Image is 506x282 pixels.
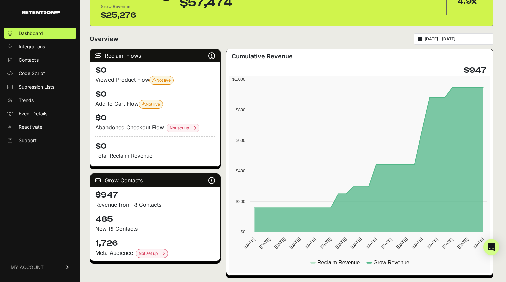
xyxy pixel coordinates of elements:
text: [DATE] [289,237,302,250]
div: Meta Audience [95,249,215,258]
div: Open Intercom Messenger [483,239,499,255]
text: [DATE] [456,237,469,250]
h4: $947 [95,190,215,201]
h4: 485 [95,214,215,225]
div: Reclaim Flows [90,49,220,62]
text: [DATE] [380,237,393,250]
a: MY ACCOUNT [4,257,76,277]
text: [DATE] [365,237,378,250]
span: Integrations [19,43,45,50]
a: Reactivate [4,122,76,132]
text: [DATE] [441,237,454,250]
div: Grow Revenue [101,3,136,10]
span: Supression Lists [19,83,54,90]
text: Grow Revenue [373,260,409,265]
a: Event Details [4,108,76,119]
h4: $0 [95,65,215,76]
text: [DATE] [335,237,348,250]
span: Contacts [19,57,39,63]
div: Abandoned Checkout Flow [95,123,215,132]
span: Not live [152,78,171,83]
text: [DATE] [273,237,286,250]
text: [DATE] [304,237,317,250]
img: Retention.com [22,11,60,14]
text: [DATE] [243,237,256,250]
h4: $0 [95,89,215,100]
text: $800 [236,107,245,112]
h4: 1,726 [95,238,215,249]
text: $200 [236,199,245,204]
a: Dashboard [4,28,76,39]
text: [DATE] [472,237,485,250]
text: $400 [236,168,245,173]
a: Supression Lists [4,81,76,92]
text: Reclaim Revenue [317,260,360,265]
span: Reactivate [19,124,42,130]
span: MY ACCOUNT [11,264,44,271]
div: Grow Contacts [90,174,220,187]
text: [DATE] [319,237,332,250]
text: [DATE] [258,237,271,250]
h3: Cumulative Revenue [232,52,293,61]
text: [DATE] [411,237,424,250]
a: Code Script [4,68,76,79]
span: Code Script [19,70,45,77]
h4: $0 [95,113,215,123]
p: Total Reclaim Revenue [95,152,215,160]
span: Trends [19,97,34,104]
span: Support [19,137,37,144]
text: $0 [241,229,245,234]
div: Add to Cart Flow [95,100,215,109]
text: [DATE] [395,237,409,250]
h4: $0 [95,136,215,152]
p: Revenue from R! Contacts [95,201,215,209]
h4: $947 [464,65,486,76]
text: [DATE] [350,237,363,250]
div: $25,276 [101,10,136,21]
text: [DATE] [426,237,439,250]
text: $1,000 [232,77,245,82]
text: $600 [236,138,245,143]
span: Not live [142,102,160,107]
a: Contacts [4,55,76,65]
span: Event Details [19,110,47,117]
a: Trends [4,95,76,106]
p: New R! Contacts [95,225,215,233]
span: Dashboard [19,30,43,37]
h2: Overview [90,34,118,44]
a: Support [4,135,76,146]
a: Integrations [4,41,76,52]
div: Viewed Product Flow [95,76,215,85]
